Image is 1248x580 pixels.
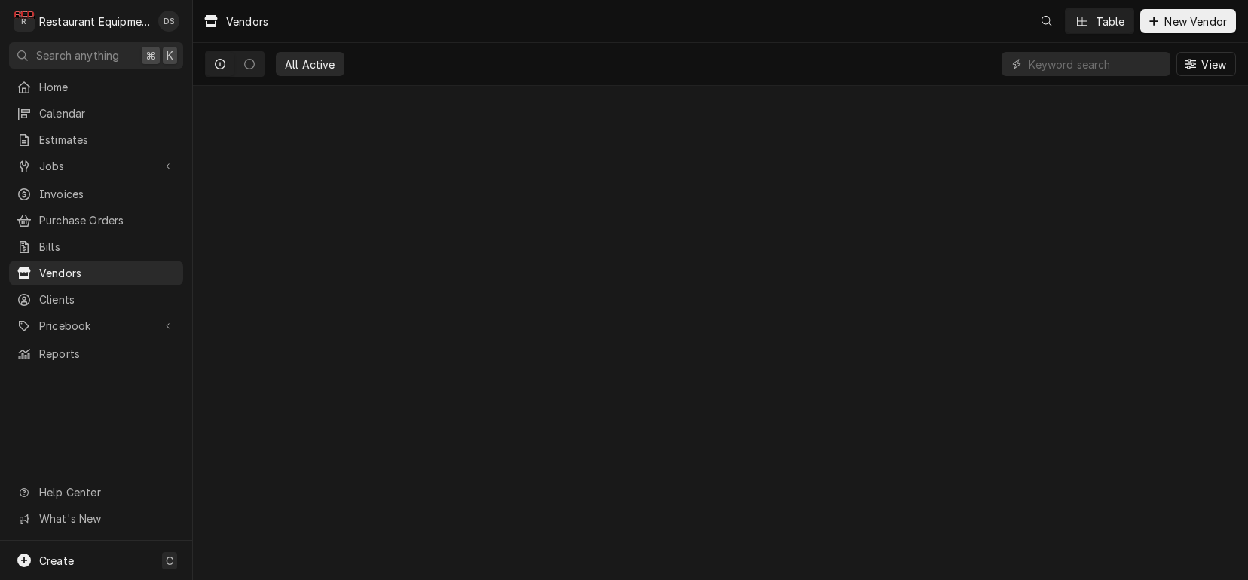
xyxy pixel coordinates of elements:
div: Table [1096,14,1125,29]
span: Clients [39,292,176,307]
a: Purchase Orders [9,208,183,233]
a: Go to Pricebook [9,313,183,338]
span: Vendors [39,265,176,281]
span: What's New [39,511,174,527]
span: Jobs [39,158,153,174]
span: Help Center [39,484,174,500]
span: New Vendor [1161,14,1230,29]
span: Calendar [39,105,176,121]
a: Go to Jobs [9,154,183,179]
a: Reports [9,341,183,366]
span: ⌘ [145,47,156,63]
span: C [166,553,173,569]
div: Derek Stewart's Avatar [158,11,179,32]
a: Clients [9,287,183,312]
span: Reports [39,346,176,362]
span: Home [39,79,176,95]
button: New Vendor [1140,9,1236,33]
button: View [1176,52,1236,76]
a: Calendar [9,101,183,126]
span: View [1198,56,1229,72]
span: Create [39,554,74,567]
input: Keyword search [1029,52,1163,76]
a: Go to Help Center [9,480,183,505]
span: Estimates [39,132,176,148]
div: DS [158,11,179,32]
span: K [167,47,173,63]
button: Search anything⌘K [9,42,183,69]
div: Restaurant Equipment Diagnostics [39,14,150,29]
button: Open search [1035,9,1059,33]
span: Pricebook [39,318,153,334]
span: Purchase Orders [39,212,176,228]
span: Invoices [39,186,176,202]
a: Vendors [9,261,183,285]
a: Invoices [9,182,183,206]
a: Go to What's New [9,506,183,531]
a: Home [9,75,183,99]
div: Restaurant Equipment Diagnostics's Avatar [14,11,35,32]
div: R [14,11,35,32]
span: Bills [39,239,176,255]
div: All Active [285,56,335,72]
span: Search anything [36,47,119,63]
a: Bills [9,234,183,259]
a: Estimates [9,127,183,152]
